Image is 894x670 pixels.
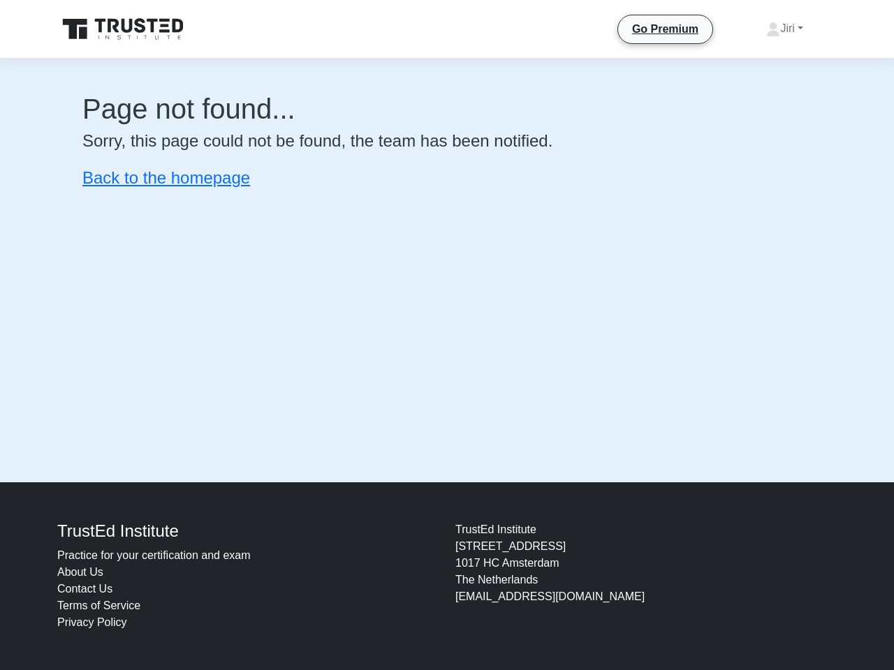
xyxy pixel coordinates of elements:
[447,521,845,631] div: TrustEd Institute [STREET_ADDRESS] 1017 HC Amsterdam The Netherlands [EMAIL_ADDRESS][DOMAIN_NAME]
[57,583,112,595] a: Contact Us
[57,521,439,542] h4: TrustEd Institute
[624,20,707,38] a: Go Premium
[57,600,140,611] a: Terms of Service
[82,92,812,126] h1: Page not found...
[57,566,103,578] a: About Us
[82,168,250,187] a: Back to the homepage
[82,131,812,151] h4: Sorry, this page could not be found, the team has been notified.
[57,549,251,561] a: Practice for your certification and exam
[57,616,127,628] a: Privacy Policy
[733,15,837,43] a: Jiri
